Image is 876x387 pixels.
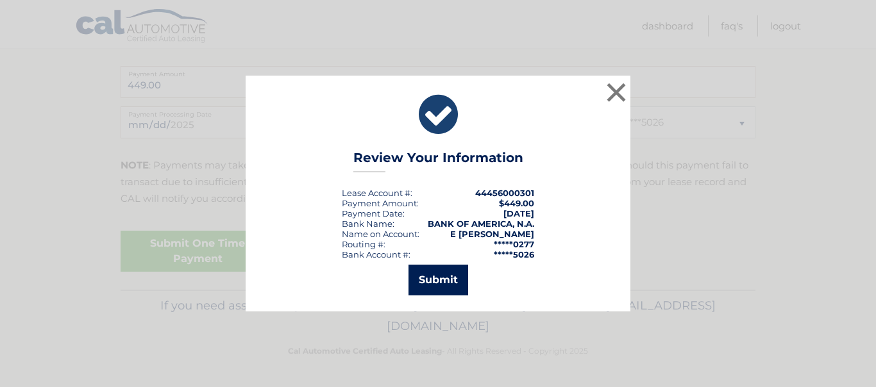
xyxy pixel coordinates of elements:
button: Submit [409,265,468,295]
span: [DATE] [503,208,534,218]
strong: BANK OF AMERICA, N.A. [428,218,534,229]
h3: Review Your Information [353,150,523,172]
strong: E [PERSON_NAME] [450,229,534,239]
div: Payment Amount: [342,198,419,208]
div: Routing #: [342,239,385,249]
div: Bank Account #: [342,249,410,259]
div: Bank Name: [342,218,394,229]
span: Payment Date [342,208,403,218]
span: $449.00 [499,198,534,208]
strong: 44456000301 [475,188,534,198]
div: Name on Account: [342,229,419,239]
button: × [603,79,629,105]
div: : [342,208,405,218]
div: Lease Account #: [342,188,412,198]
